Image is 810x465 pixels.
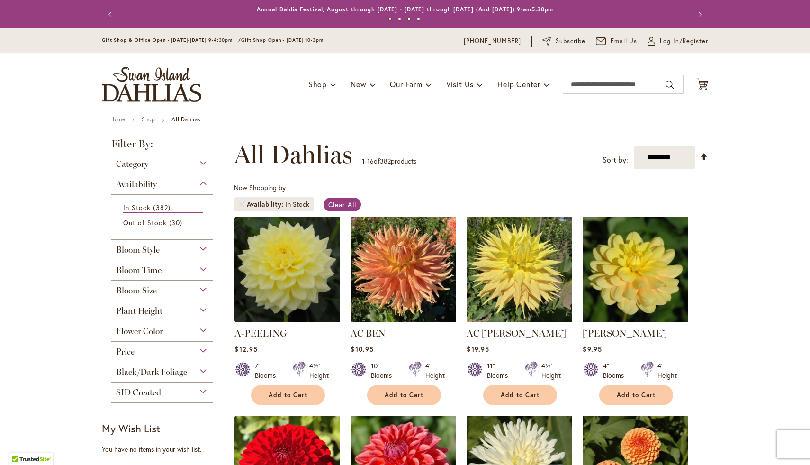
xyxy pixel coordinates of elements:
[446,79,474,89] span: Visit Us
[483,385,557,405] button: Add to Cart
[123,202,203,213] a: In Stock 382
[247,200,286,209] span: Availability
[102,445,228,454] div: You have no items in your wish list.
[351,79,366,89] span: New
[328,200,356,209] span: Clear All
[583,315,688,324] a: AHOY MATEY
[309,361,329,380] div: 4½' Height
[487,361,513,380] div: 11" Blooms
[123,218,203,228] a: Out of Stock 30
[241,37,324,43] span: Gift Shop Open - [DATE] 10-3pm
[324,198,361,211] a: Clear All
[308,79,327,89] span: Shop
[171,116,200,123] strong: All Dahlias
[234,217,340,322] img: A-Peeling
[541,361,561,380] div: 4½' Height
[234,315,340,324] a: A-Peeling
[116,285,157,296] span: Bloom Size
[169,218,185,228] span: 30
[611,36,638,46] span: Email Us
[497,79,540,89] span: Help Center
[234,183,286,192] span: Now Shopping by
[102,37,241,43] span: Gift Shop & Office Open - [DATE]-[DATE] 9-4:30pm /
[234,328,287,339] a: A-PEELING
[380,156,391,165] span: 382
[116,159,148,169] span: Category
[110,116,125,123] a: Home
[234,345,257,354] span: $12.95
[464,36,521,46] a: [PHONE_NUMBER]
[362,156,365,165] span: 1
[603,151,628,169] label: Sort by:
[388,18,392,21] button: 1 of 4
[648,36,708,46] a: Log In/Register
[142,116,155,123] a: Shop
[583,328,667,339] a: [PERSON_NAME]
[257,6,554,13] a: Annual Dahlia Festival, August through [DATE] - [DATE] through [DATE] (And [DATE]) 9-am5:30pm
[102,67,201,102] a: store logo
[467,328,566,339] a: AC [PERSON_NAME]
[153,202,172,212] span: 382
[239,201,244,207] a: Remove Availability In Stock
[102,421,160,435] strong: My Wish List
[286,200,309,209] div: In Stock
[407,18,411,21] button: 3 of 4
[689,5,708,24] button: Next
[251,385,325,405] button: Add to Cart
[362,154,416,169] p: - of products
[501,391,540,399] span: Add to Cart
[398,18,401,21] button: 2 of 4
[255,361,281,380] div: 7" Blooms
[351,315,456,324] a: AC BEN
[102,139,222,154] strong: Filter By:
[603,361,630,380] div: 4" Blooms
[467,315,572,324] a: AC Jeri
[390,79,422,89] span: Our Farm
[116,179,157,190] span: Availability
[234,140,352,169] span: All Dahlias
[351,345,373,354] span: $10.95
[467,345,489,354] span: $19.95
[617,391,656,399] span: Add to Cart
[425,361,445,380] div: 4' Height
[371,361,397,380] div: 10" Blooms
[116,387,161,398] span: SID Created
[123,218,167,227] span: Out of Stock
[116,367,187,377] span: Black/Dark Foliage
[116,326,163,337] span: Flower Color
[116,306,162,316] span: Plant Height
[542,36,585,46] a: Subscribe
[367,385,441,405] button: Add to Cart
[123,203,151,212] span: In Stock
[116,346,135,357] span: Price
[102,5,121,24] button: Previous
[269,391,307,399] span: Add to Cart
[467,217,572,322] img: AC Jeri
[417,18,420,21] button: 4 of 4
[599,385,673,405] button: Add to Cart
[116,245,160,255] span: Bloom Style
[657,361,677,380] div: 4' Height
[583,217,688,322] img: AHOY MATEY
[116,265,162,275] span: Bloom Time
[596,36,638,46] a: Email Us
[660,36,708,46] span: Log In/Register
[351,217,456,322] img: AC BEN
[367,156,374,165] span: 16
[583,345,602,354] span: $9.95
[351,328,386,339] a: AC BEN
[385,391,423,399] span: Add to Cart
[556,36,585,46] span: Subscribe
